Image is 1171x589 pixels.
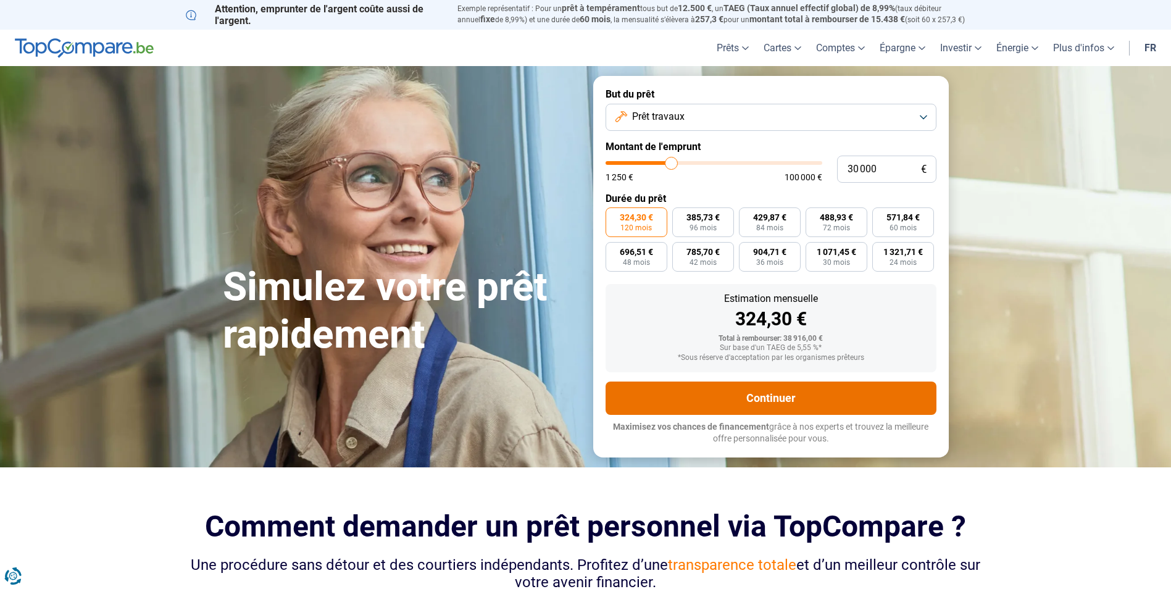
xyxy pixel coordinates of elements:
span: 60 mois [580,14,611,24]
div: *Sous réserve d'acceptation par les organismes prêteurs [615,354,927,362]
span: 1 071,45 € [817,248,856,256]
span: fixe [480,14,495,24]
div: Total à rembourser: 38 916,00 € [615,335,927,343]
p: grâce à nos experts et trouvez la meilleure offre personnalisée pour vous. [606,421,936,445]
span: TAEG (Taux annuel effectif global) de 8,99% [723,3,895,13]
span: 429,87 € [753,213,786,222]
label: But du prêt [606,88,936,100]
span: 84 mois [756,224,783,232]
div: Estimation mensuelle [615,294,927,304]
a: Énergie [989,30,1046,66]
span: 42 mois [690,259,717,266]
span: Maximisez vos chances de financement [613,422,769,432]
a: Comptes [809,30,872,66]
span: 12.500 € [678,3,712,13]
span: € [921,164,927,175]
span: prêt à tempérament [562,3,640,13]
span: 385,73 € [686,213,720,222]
div: Sur base d'un TAEG de 5,55 %* [615,344,927,353]
h1: Simulez votre prêt rapidement [223,264,578,359]
span: 324,30 € [620,213,653,222]
span: montant total à rembourser de 15.438 € [749,14,905,24]
span: 72 mois [823,224,850,232]
span: 24 mois [890,259,917,266]
a: Investir [933,30,989,66]
span: 904,71 € [753,248,786,256]
span: 30 mois [823,259,850,266]
span: transparence totale [668,556,796,574]
label: Montant de l'emprunt [606,141,936,152]
span: 571,84 € [886,213,920,222]
span: 36 mois [756,259,783,266]
a: Cartes [756,30,809,66]
a: fr [1137,30,1164,66]
span: 257,3 € [695,14,723,24]
span: 48 mois [623,259,650,266]
label: Durée du prêt [606,193,936,204]
p: Attention, emprunter de l'argent coûte aussi de l'argent. [186,3,443,27]
img: TopCompare [15,38,154,58]
a: Épargne [872,30,933,66]
a: Prêts [709,30,756,66]
a: Plus d'infos [1046,30,1122,66]
span: 1 250 € [606,173,633,182]
span: 120 mois [620,224,652,232]
span: 60 mois [890,224,917,232]
button: Continuer [606,382,936,415]
span: 785,70 € [686,248,720,256]
div: 324,30 € [615,310,927,328]
span: Prêt travaux [632,110,685,123]
span: 100 000 € [785,173,822,182]
span: 96 mois [690,224,717,232]
button: Prêt travaux [606,104,936,131]
h2: Comment demander un prêt personnel via TopCompare ? [186,509,986,543]
span: 488,93 € [820,213,853,222]
p: Exemple représentatif : Pour un tous but de , un (taux débiteur annuel de 8,99%) et une durée de ... [457,3,986,25]
span: 696,51 € [620,248,653,256]
span: 1 321,71 € [883,248,923,256]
